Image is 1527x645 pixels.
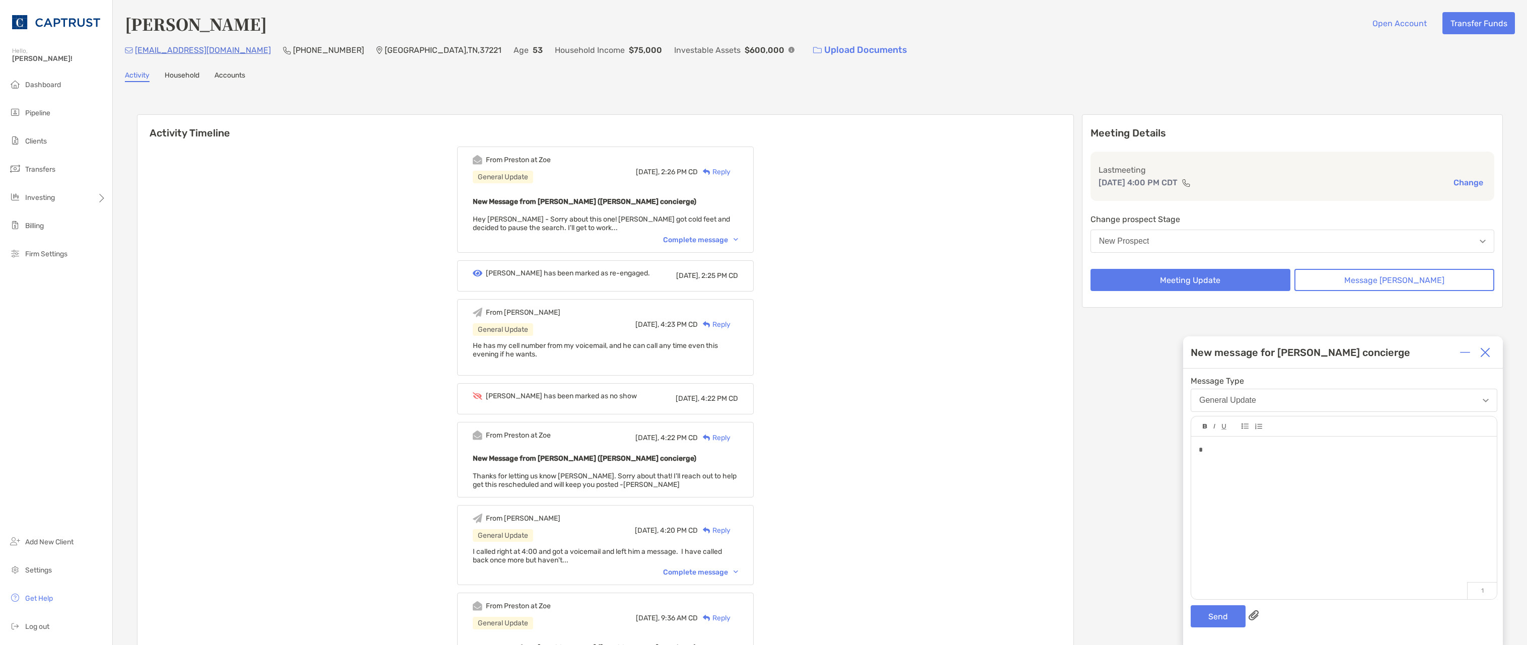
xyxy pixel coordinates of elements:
span: Clients [25,137,47,146]
div: From Preston at Zoe [486,602,551,610]
img: Reply icon [703,615,710,621]
img: Open dropdown arrow [1483,399,1489,402]
div: General Update [473,171,533,183]
span: [DATE], [635,434,659,442]
span: I called right at 4:00 and got a voicemail and left him a message. I have called back once more b... [473,547,722,564]
div: From [PERSON_NAME] [486,514,560,523]
span: 4:22 PM CD [701,394,738,403]
button: General Update [1191,389,1497,412]
p: Household Income [555,44,625,56]
img: Event icon [473,431,482,440]
span: 4:23 PM CD [661,320,698,329]
div: Complete message [663,568,738,577]
span: Settings [25,566,52,575]
div: From [PERSON_NAME] [486,308,560,317]
h6: Activity Timeline [137,115,1073,139]
img: Info Icon [788,47,794,53]
img: communication type [1182,179,1191,187]
img: paperclip attachments [1249,610,1259,620]
button: Meeting Update [1090,269,1290,291]
img: Reply icon [703,169,710,175]
p: [GEOGRAPHIC_DATA] , TN , 37221 [385,44,501,56]
img: Event icon [473,308,482,317]
div: Reply [698,525,731,536]
div: General Update [1199,396,1256,405]
span: Billing [25,222,44,230]
img: transfers icon [9,163,21,175]
span: [DATE], [676,271,700,280]
div: New Prospect [1099,237,1149,246]
img: Chevron icon [734,570,738,574]
img: billing icon [9,219,21,231]
img: firm-settings icon [9,247,21,259]
div: General Update [473,323,533,336]
span: [DATE], [676,394,699,403]
p: Investable Assets [674,44,741,56]
img: Editor control icon [1213,424,1215,429]
div: Reply [698,433,731,443]
div: New message for [PERSON_NAME] concierge [1191,346,1410,359]
img: Editor control icon [1221,424,1226,429]
img: Email Icon [125,47,133,53]
p: Last meeting [1099,164,1486,176]
span: Dashboard [25,81,61,89]
div: General Update [473,617,533,629]
img: button icon [813,47,822,54]
span: Log out [25,622,49,631]
img: Editor control icon [1242,423,1249,429]
img: Event icon [473,155,482,165]
img: settings icon [9,563,21,576]
span: Thanks for letting us know [PERSON_NAME]. Sorry about that! I'll reach out to help get this resch... [473,472,737,489]
a: Upload Documents [807,39,914,61]
img: add_new_client icon [9,535,21,547]
a: Activity [125,71,150,82]
button: Change [1450,177,1486,188]
img: Expand or collapse [1460,347,1470,357]
p: $600,000 [745,44,784,56]
div: From Preston at Zoe [486,156,551,164]
span: Hey [PERSON_NAME] - Sorry about this one! [PERSON_NAME] got cold feet and decided to pause the se... [473,215,730,232]
img: Open dropdown arrow [1480,240,1486,243]
img: dashboard icon [9,78,21,90]
p: [DATE] 4:00 PM CDT [1099,176,1178,189]
div: [PERSON_NAME] has been marked as no show [486,392,637,400]
button: Send [1191,605,1246,627]
a: Household [165,71,199,82]
img: Location Icon [376,46,383,54]
b: New Message from [PERSON_NAME] ([PERSON_NAME] concierge) [473,454,696,463]
img: clients icon [9,134,21,147]
span: [DATE], [635,320,659,329]
button: New Prospect [1090,230,1494,253]
img: Event icon [473,514,482,523]
img: Chevron icon [734,238,738,241]
a: Accounts [214,71,245,82]
span: Transfers [25,165,55,174]
span: 4:22 PM CD [661,434,698,442]
span: [DATE], [636,168,660,176]
img: get-help icon [9,592,21,604]
h4: [PERSON_NAME] [125,12,267,35]
p: 1 [1467,582,1497,599]
p: Age [514,44,529,56]
img: Event icon [473,601,482,611]
span: Get Help [25,594,53,603]
span: [DATE], [636,614,660,622]
img: Event icon [473,392,482,400]
span: He has my cell number from my voicemail, and he can call any time even this evening if he wants. [473,341,718,359]
p: $75,000 [629,44,662,56]
p: [PHONE_NUMBER] [293,44,364,56]
div: Complete message [663,236,738,244]
img: investing icon [9,191,21,203]
div: [PERSON_NAME] has been marked as re-engaged. [486,269,650,277]
img: logout icon [9,620,21,632]
img: Reply icon [703,527,710,534]
img: Event icon [473,270,482,276]
img: pipeline icon [9,106,21,118]
span: 2:26 PM CD [661,168,698,176]
img: Reply icon [703,321,710,328]
span: Investing [25,193,55,202]
img: Reply icon [703,435,710,441]
p: [EMAIL_ADDRESS][DOMAIN_NAME] [135,44,271,56]
p: 53 [533,44,543,56]
div: From Preston at Zoe [486,431,551,440]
